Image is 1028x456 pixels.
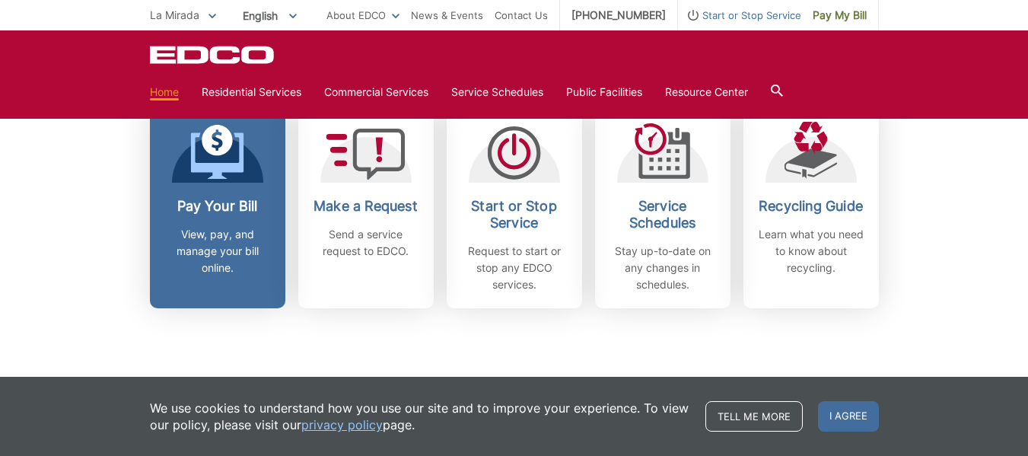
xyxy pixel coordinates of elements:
[298,107,434,308] a: Make a Request Send a service request to EDCO.
[813,7,867,24] span: Pay My Bill
[606,243,719,293] p: Stay up-to-date on any changes in schedules.
[301,416,383,433] a: privacy policy
[150,84,179,100] a: Home
[326,7,399,24] a: About EDCO
[755,198,867,215] h2: Recycling Guide
[818,401,879,432] span: I agree
[458,243,571,293] p: Request to start or stop any EDCO services.
[202,84,301,100] a: Residential Services
[451,84,543,100] a: Service Schedules
[231,3,308,28] span: English
[566,84,642,100] a: Public Facilities
[161,226,274,276] p: View, pay, and manage your bill online.
[150,8,199,21] span: La Mirada
[595,107,730,308] a: Service Schedules Stay up-to-date on any changes in schedules.
[150,46,276,64] a: EDCD logo. Return to the homepage.
[606,198,719,231] h2: Service Schedules
[150,107,285,308] a: Pay Your Bill View, pay, and manage your bill online.
[755,226,867,276] p: Learn what you need to know about recycling.
[495,7,548,24] a: Contact Us
[458,198,571,231] h2: Start or Stop Service
[411,7,483,24] a: News & Events
[705,401,803,432] a: Tell me more
[665,84,748,100] a: Resource Center
[324,84,428,100] a: Commercial Services
[310,198,422,215] h2: Make a Request
[743,107,879,308] a: Recycling Guide Learn what you need to know about recycling.
[310,226,422,260] p: Send a service request to EDCO.
[161,198,274,215] h2: Pay Your Bill
[150,400,690,433] p: We use cookies to understand how you use our site and to improve your experience. To view our pol...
